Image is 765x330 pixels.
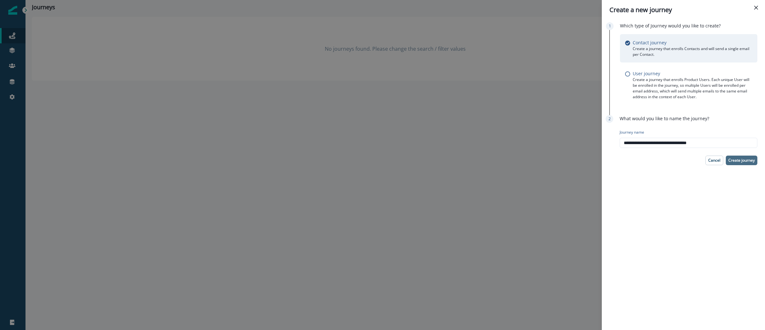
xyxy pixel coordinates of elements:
p: Cancel [708,158,720,163]
p: Contact journey [633,39,667,46]
p: Journey name [620,129,644,135]
p: What would you like to name the journey? [620,115,709,122]
p: 1 [609,23,611,29]
button: Close [751,3,761,13]
p: Which type of Journey would you like to create? [620,22,721,29]
p: 2 [608,116,611,122]
button: Create journey [726,156,757,165]
p: User journey [633,70,660,77]
p: Create journey [728,158,755,163]
p: Create a journey that enrolls Product Users. Each unique User will be enrolled in the journey, so... [633,77,752,100]
p: Create a journey that enrolls Contacts and will send a single email per Contact. [633,46,752,57]
div: Create a new journey [609,5,757,15]
button: Cancel [705,156,723,165]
